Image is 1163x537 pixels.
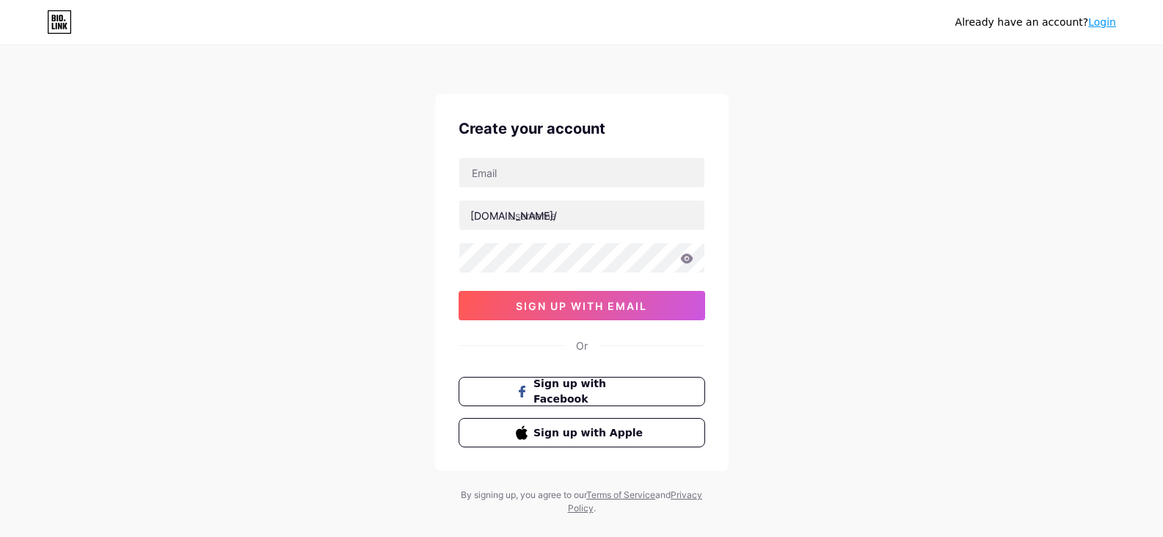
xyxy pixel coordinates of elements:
button: sign up with email [459,291,705,320]
div: Or [576,338,588,353]
a: Terms of Service [586,489,655,500]
a: Login [1088,16,1116,28]
span: Sign up with Apple [533,425,647,441]
div: Create your account [459,118,705,140]
button: Sign up with Facebook [459,377,705,406]
input: Email [459,158,704,187]
input: username [459,201,704,230]
div: [DOMAIN_NAME]/ [470,208,557,223]
span: sign up with email [516,300,647,312]
div: Already have an account? [955,15,1116,30]
span: Sign up with Facebook [533,376,647,407]
div: By signing up, you agree to our and . [457,489,707,515]
button: Sign up with Apple [459,418,705,447]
